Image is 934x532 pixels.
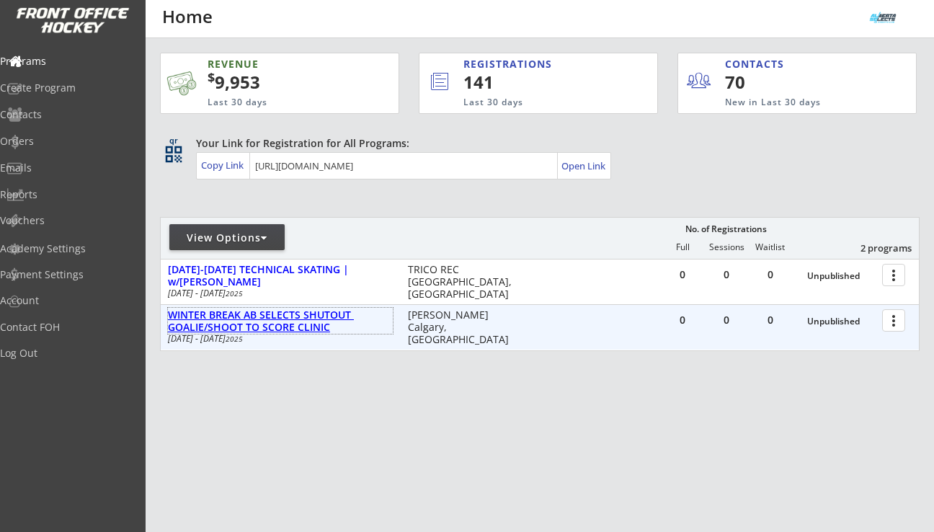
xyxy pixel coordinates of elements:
[463,97,598,109] div: Last 30 days
[705,270,748,280] div: 0
[561,156,607,176] a: Open Link
[725,97,849,109] div: New in Last 30 days
[208,70,353,94] div: 9,953
[169,231,285,245] div: View Options
[168,309,393,334] div: WINTER BREAK AB SELECTS SHUTOUT GOALIE/SHOOT TO SCORE CLINIC
[882,309,905,332] button: more_vert
[661,315,704,325] div: 0
[163,143,184,165] button: qr_code
[226,288,243,298] em: 2025
[705,315,748,325] div: 0
[561,160,607,172] div: Open Link
[749,270,792,280] div: 0
[226,334,243,344] em: 2025
[749,315,792,325] div: 0
[196,136,875,151] div: Your Link for Registration for All Programs:
[168,334,388,343] div: [DATE] - [DATE]
[208,68,215,86] sup: $
[681,224,770,234] div: No. of Registrations
[168,264,393,288] div: [DATE]-[DATE] TECHNICAL SKATING | w/[PERSON_NAME]
[725,70,814,94] div: 70
[807,316,875,327] div: Unpublished
[408,309,521,345] div: [PERSON_NAME] Calgary, [GEOGRAPHIC_DATA]
[725,57,791,71] div: CONTACTS
[463,70,609,94] div: 141
[882,264,905,286] button: more_vert
[661,242,704,252] div: Full
[661,270,704,280] div: 0
[164,136,182,146] div: qr
[748,242,791,252] div: Waitlist
[837,241,912,254] div: 2 programs
[208,57,336,71] div: REVENUE
[807,271,875,281] div: Unpublished
[208,97,336,109] div: Last 30 days
[168,289,388,298] div: [DATE] - [DATE]
[201,159,246,172] div: Copy Link
[463,57,596,71] div: REGISTRATIONS
[408,264,521,300] div: TRICO REC [GEOGRAPHIC_DATA], [GEOGRAPHIC_DATA]
[705,242,748,252] div: Sessions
